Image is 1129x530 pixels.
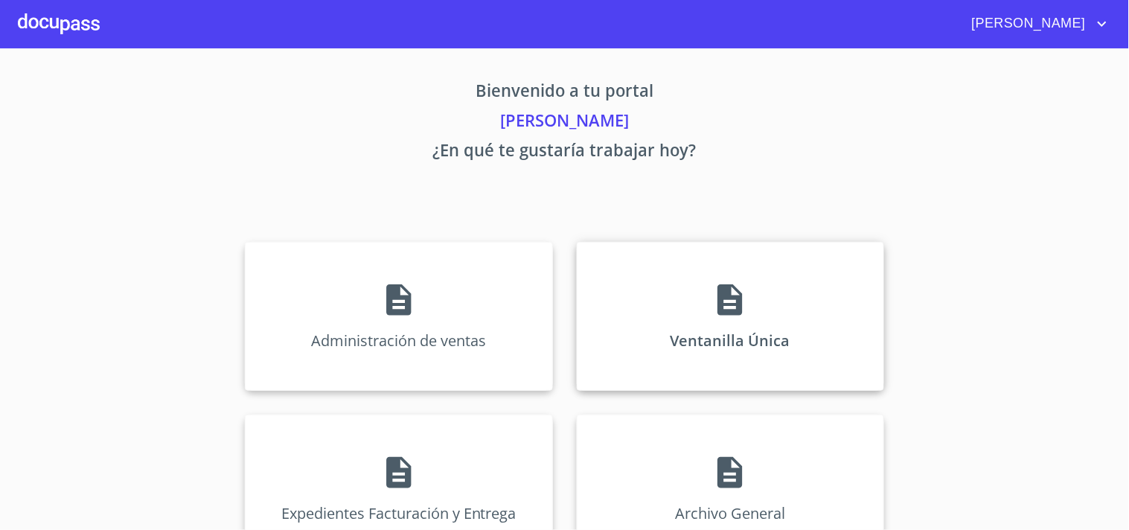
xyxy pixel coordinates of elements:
p: Expedientes Facturación y Entrega [281,503,516,523]
p: ¿En qué te gustaría trabajar hoy? [106,138,1023,167]
p: Bienvenido a tu portal [106,78,1023,108]
button: account of current user [961,12,1111,36]
span: [PERSON_NAME] [961,12,1093,36]
p: Archivo General [675,503,785,523]
p: [PERSON_NAME] [106,108,1023,138]
p: Administración de ventas [311,331,486,351]
p: Ventanilla Única [671,331,790,351]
